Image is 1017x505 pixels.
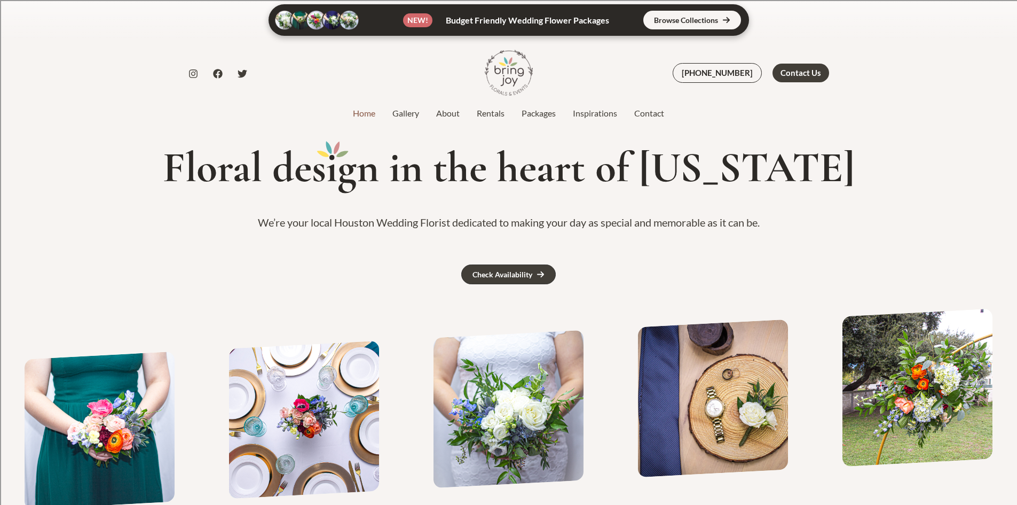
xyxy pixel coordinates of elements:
a: Packages [513,107,564,120]
mark: i [326,144,337,191]
a: Twitter [238,69,247,79]
nav: Site Navigation [344,105,673,121]
a: Inspirations [564,107,626,120]
a: Facebook [213,69,223,79]
a: [PHONE_NUMBER] [673,63,762,83]
img: Bring Joy [485,49,533,97]
a: Contact Us [772,64,829,82]
a: About [428,107,468,120]
a: Rentals [468,107,513,120]
h1: Floral des gn in the heart of [US_STATE] [13,144,1004,191]
a: Contact [626,107,673,120]
a: Instagram [188,69,198,79]
a: Home [344,107,384,120]
a: Gallery [384,107,428,120]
